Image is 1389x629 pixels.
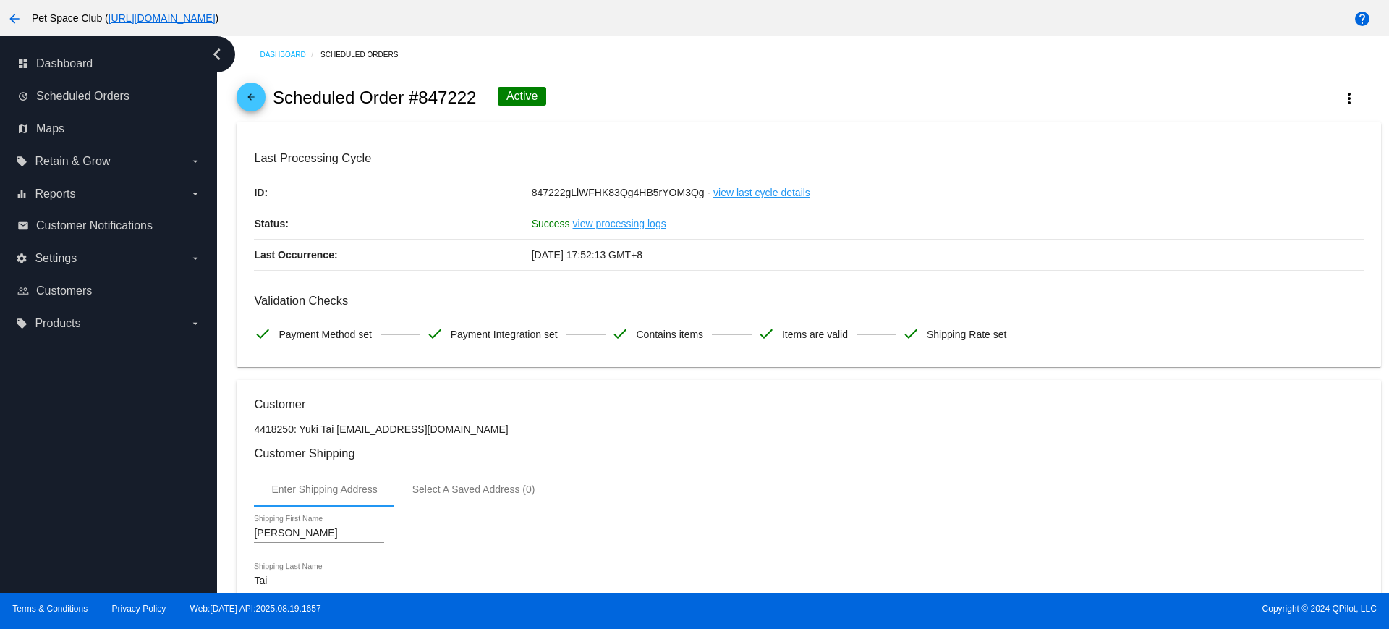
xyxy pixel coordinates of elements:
[190,604,321,614] a: Web:[DATE] API:2025.08.19.1657
[17,58,29,69] i: dashboard
[35,252,77,265] span: Settings
[707,604,1377,614] span: Copyright © 2024 QPilot, LLC
[17,52,201,75] a: dashboard Dashboard
[190,318,201,329] i: arrow_drop_down
[36,284,92,297] span: Customers
[254,240,531,270] p: Last Occurrence:
[279,319,371,350] span: Payment Method set
[112,604,166,614] a: Privacy Policy
[782,319,848,350] span: Items are valid
[254,208,531,239] p: Status:
[16,156,27,167] i: local_offer
[271,484,377,495] div: Enter Shipping Address
[254,397,1363,411] h3: Customer
[16,318,27,329] i: local_offer
[254,423,1363,435] p: 4418250: Yuki Tai [EMAIL_ADDRESS][DOMAIN_NAME]
[254,575,384,587] input: Shipping Last Name
[35,187,75,200] span: Reports
[532,187,710,198] span: 847222gLlWFHK83Qg4HB5rYOM3Qg -
[254,325,271,342] mat-icon: check
[190,253,201,264] i: arrow_drop_down
[498,87,547,106] div: Active
[573,208,666,239] a: view processing logs
[902,325,919,342] mat-icon: check
[32,12,218,24] span: Pet Space Club ( )
[320,43,411,66] a: Scheduled Orders
[205,43,229,66] i: chevron_left
[109,12,216,24] a: [URL][DOMAIN_NAME]
[412,484,535,495] div: Select A Saved Address (0)
[636,319,703,350] span: Contains items
[254,177,531,208] p: ID:
[16,253,27,264] i: settings
[16,188,27,200] i: equalizer
[713,177,810,208] a: view last cycle details
[17,123,29,135] i: map
[254,528,384,539] input: Shipping First Name
[17,117,201,140] a: map Maps
[190,188,201,200] i: arrow_drop_down
[260,43,320,66] a: Dashboard
[17,285,29,297] i: people_outline
[242,92,260,109] mat-icon: arrow_back
[927,319,1007,350] span: Shipping Rate set
[254,294,1363,308] h3: Validation Checks
[254,447,1363,460] h3: Customer Shipping
[1341,90,1358,107] mat-icon: more_vert
[35,155,110,168] span: Retain & Grow
[757,325,775,342] mat-icon: check
[451,319,558,350] span: Payment Integration set
[36,122,64,135] span: Maps
[36,219,153,232] span: Customer Notifications
[35,317,80,330] span: Products
[12,604,88,614] a: Terms & Conditions
[611,325,629,342] mat-icon: check
[17,90,29,102] i: update
[426,325,443,342] mat-icon: check
[190,156,201,167] i: arrow_drop_down
[532,218,570,229] span: Success
[17,279,201,303] a: people_outline Customers
[17,214,201,237] a: email Customer Notifications
[254,151,1363,165] h3: Last Processing Cycle
[17,220,29,232] i: email
[532,249,642,261] span: [DATE] 17:52:13 GMT+8
[36,90,129,103] span: Scheduled Orders
[36,57,93,70] span: Dashboard
[6,10,23,28] mat-icon: arrow_back
[17,85,201,108] a: update Scheduled Orders
[1354,10,1371,28] mat-icon: help
[273,88,477,108] h2: Scheduled Order #847222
